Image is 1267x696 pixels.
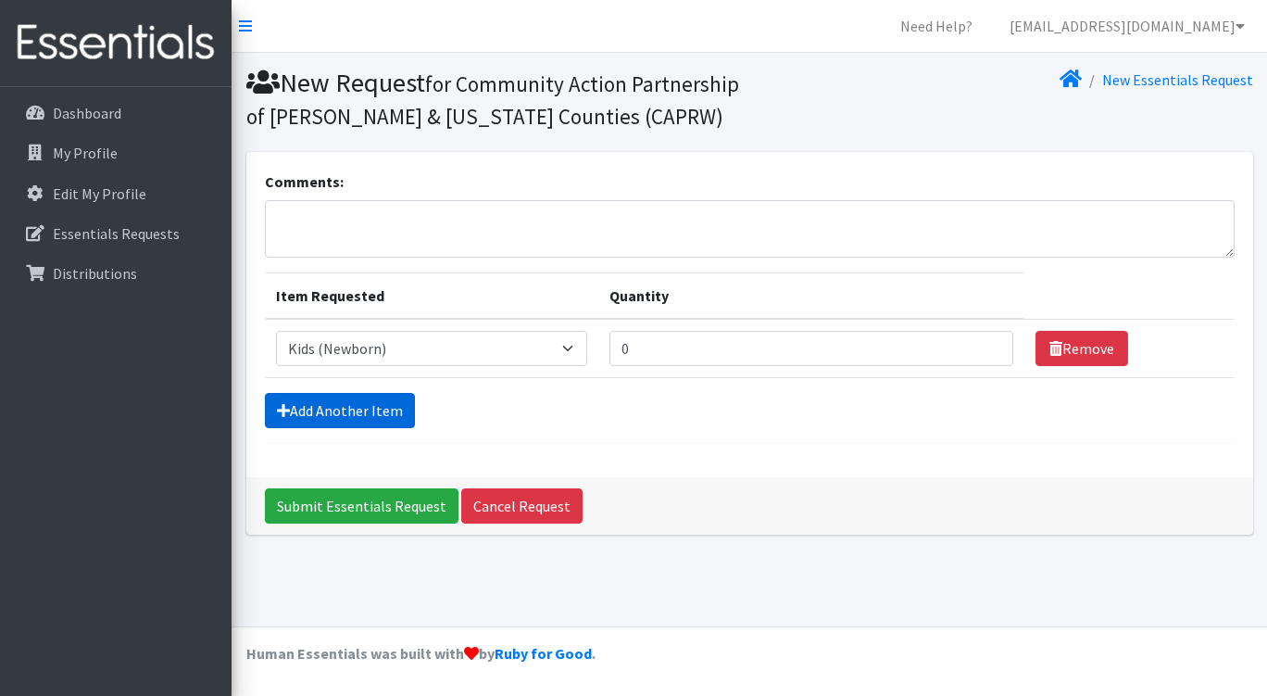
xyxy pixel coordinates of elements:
a: Ruby for Good [495,644,592,663]
a: Dashboard [7,95,224,132]
a: Essentials Requests [7,215,224,252]
p: Distributions [53,264,137,283]
th: Item Requested [265,273,599,320]
th: Quantity [598,273,1023,320]
a: New Essentials Request [1102,70,1253,89]
a: Distributions [7,255,224,292]
label: Comments: [265,171,344,193]
a: Remove [1035,331,1128,366]
a: Need Help? [885,7,987,44]
strong: Human Essentials was built with by . [246,644,596,663]
a: [EMAIL_ADDRESS][DOMAIN_NAME] [995,7,1260,44]
a: Cancel Request [461,488,583,524]
h1: New Request [246,67,743,131]
input: Submit Essentials Request [265,488,458,524]
p: Essentials Requests [53,224,180,243]
a: My Profile [7,134,224,171]
p: My Profile [53,144,118,162]
p: Dashboard [53,104,121,122]
p: Edit My Profile [53,184,146,203]
small: for Community Action Partnership of [PERSON_NAME] & [US_STATE] Counties (CAPRW) [246,70,739,130]
a: Edit My Profile [7,175,224,212]
a: Add Another Item [265,393,415,428]
img: HumanEssentials [7,12,224,74]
